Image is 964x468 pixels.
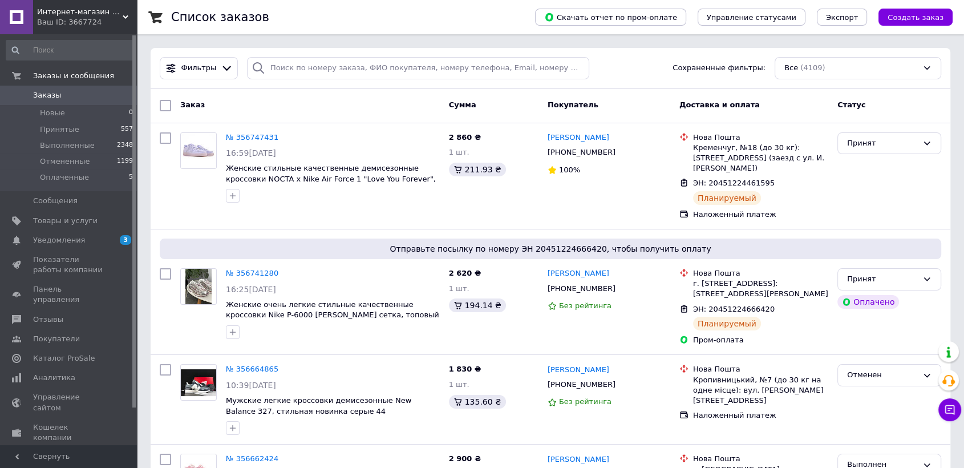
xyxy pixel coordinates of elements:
[693,364,828,374] div: Нова Пошта
[693,268,828,279] div: Нова Пошта
[226,269,278,277] a: № 356741280
[40,140,95,151] span: Выполненные
[559,166,580,174] span: 100%
[867,13,953,21] a: Создать заказ
[847,369,918,381] div: Отменен
[693,410,828,421] div: Наложенный платеж
[449,269,481,277] span: 2 620 ₴
[40,156,90,167] span: Отмененные
[117,140,133,151] span: 2348
[247,57,589,79] input: Поиск по номеру заказа, ФИО покупателя, номеру телефона, Email, номеру накладной
[164,243,937,255] span: Отправьте посылку по номеру ЭН 20451224666420, чтобы получить оплату
[693,375,828,406] div: Кропивницький, №7 (до 30 кг на одне місце): вул. [PERSON_NAME][STREET_ADDRESS]
[180,268,217,305] a: Фото товару
[449,395,506,409] div: 135.60 ₴
[33,216,98,226] span: Товары и услуги
[33,353,95,364] span: Каталог ProSale
[679,100,760,109] span: Доставка и оплата
[33,255,106,275] span: Показатели работы компании
[548,365,609,376] a: [PERSON_NAME]
[449,148,469,156] span: 1 шт.
[449,100,476,109] span: Сумма
[693,317,761,330] div: Планируемый
[693,454,828,464] div: Нова Пошта
[40,172,89,183] span: Оплаченные
[449,133,481,142] span: 2 860 ₴
[693,143,828,174] div: Кременчуг, №18 (до 30 кг): [STREET_ADDRESS] (заезд с ул. И. [PERSON_NAME])
[548,268,609,279] a: [PERSON_NAME]
[171,10,269,24] h1: Список заказов
[33,71,114,81] span: Заказы и сообщения
[226,365,278,373] a: № 356664865
[226,285,276,294] span: 16:25[DATE]
[6,40,134,60] input: Поиск
[180,132,217,169] a: Фото товару
[33,392,106,413] span: Управление сайтом
[449,365,481,373] span: 1 830 ₴
[837,100,866,109] span: Статус
[33,235,85,245] span: Уведомления
[559,301,611,310] span: Без рейтинга
[548,132,609,143] a: [PERSON_NAME]
[180,100,205,109] span: Заказ
[33,284,106,305] span: Панель управления
[33,334,80,344] span: Покупатели
[847,273,918,285] div: Принят
[698,9,805,26] button: Управление статусами
[33,90,61,100] span: Заказы
[544,12,677,22] span: Скачать отчет по пром-оплате
[449,298,506,312] div: 194.14 ₴
[129,172,133,183] span: 5
[837,295,899,309] div: Оплачено
[847,138,918,150] div: Принят
[559,397,611,406] span: Без рейтинга
[545,281,618,296] div: [PHONE_NUMBER]
[129,108,133,118] span: 0
[548,454,609,465] a: [PERSON_NAME]
[121,124,133,135] span: 557
[226,148,276,158] span: 16:59[DATE]
[181,63,217,74] span: Фильтры
[181,133,216,168] img: Фото товару
[817,9,867,26] button: Экспорт
[33,373,75,383] span: Аналитика
[693,209,828,220] div: Наложенный платеж
[185,269,212,304] img: Фото товару
[888,13,943,22] span: Создать заказ
[693,305,775,313] span: ЭН: 20451224666420
[226,300,439,330] a: Женские очень легкие стильные качественные кроссовки Nike P-6000 [PERSON_NAME] сетка, топовый цве...
[226,454,278,463] a: № 356662424
[545,145,618,160] div: [PHONE_NUMBER]
[226,164,436,193] a: Женские стильные качественные демисезонные кроссовки NOCTA x Nike Air Force 1 "Love You Forever",...
[800,63,825,72] span: (4109)
[449,380,469,389] span: 1 шт.
[226,133,278,142] a: № 356747431
[707,13,796,22] span: Управление статусами
[40,108,65,118] span: Новые
[226,381,276,390] span: 10:39[DATE]
[535,9,686,26] button: Скачать отчет по пром-оплате
[878,9,953,26] button: Создать заказ
[33,196,78,206] span: Сообщения
[449,284,469,293] span: 1 шт.
[693,132,828,143] div: Нова Пошта
[117,156,133,167] span: 1199
[548,100,598,109] span: Покупатель
[826,13,858,22] span: Экспорт
[673,63,765,74] span: Сохраненные фильтры:
[37,17,137,27] div: Ваш ID: 3667724
[33,314,63,325] span: Отзывы
[693,335,828,345] div: Пром-оплата
[40,124,79,135] span: Принятые
[33,422,106,443] span: Кошелек компании
[693,279,828,299] div: г. [STREET_ADDRESS]: [STREET_ADDRESS][PERSON_NAME]
[180,364,217,401] a: Фото товару
[449,163,506,176] div: 211.93 ₴
[784,63,798,74] span: Все
[449,454,481,463] span: 2 900 ₴
[693,191,761,205] div: Планируемый
[226,396,411,415] a: Мужские легкие кроссовки демисезонные New Balance 327, стильная новинка серые 44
